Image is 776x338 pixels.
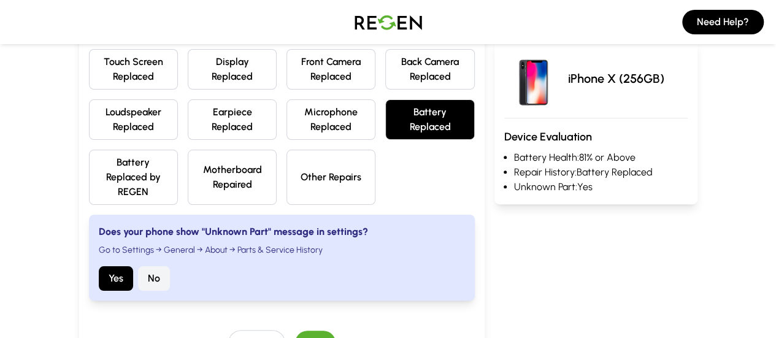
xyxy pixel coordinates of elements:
p: iPhone X (256GB) [568,70,664,87]
button: Motherboard Repaired [188,150,277,205]
button: Other Repairs [286,150,375,205]
button: Microphone Replaced [286,99,375,140]
button: Yes [99,266,133,291]
button: Front Camera Replaced [286,49,375,90]
img: Logo [345,5,431,39]
button: Touch Screen Replaced [89,49,178,90]
li: Battery Health: 81% or Above [514,150,688,165]
li: Repair History: Battery Replaced [514,165,688,180]
button: Battery Replaced [385,99,474,140]
img: iPhone X [504,49,563,108]
button: Need Help? [682,10,764,34]
button: Battery Replaced by REGEN [89,150,178,205]
button: No [138,266,170,291]
li: Go to Settings → General → About → Parts & Service History [99,244,465,256]
li: Unknown Part: Yes [514,180,688,194]
button: Back Camera Replaced [385,49,474,90]
button: Display Replaced [188,49,277,90]
button: Earpiece Replaced [188,99,277,140]
button: Loudspeaker Replaced [89,99,178,140]
strong: Does your phone show "Unknown Part" message in settings? [99,226,368,237]
h3: Device Evaluation [504,128,688,145]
